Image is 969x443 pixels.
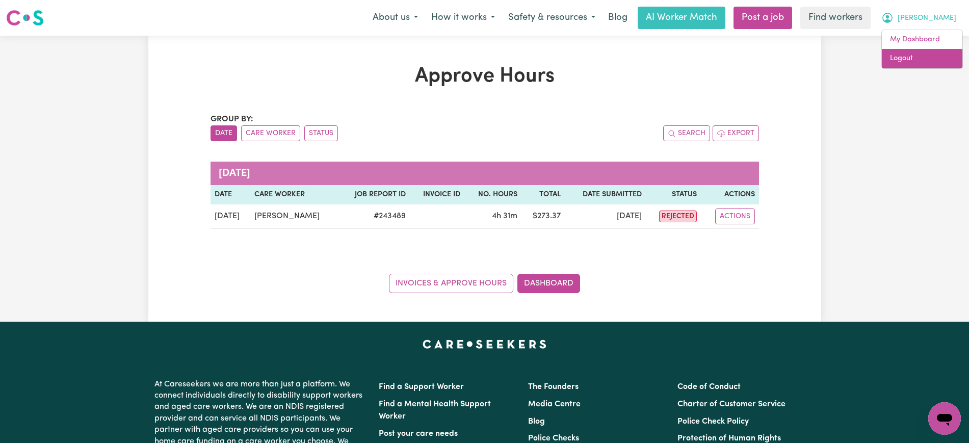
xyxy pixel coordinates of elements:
[6,9,44,27] img: Careseekers logo
[882,49,962,68] a: Logout
[734,7,792,29] a: Post a job
[521,204,565,229] td: $ 273.37
[211,64,759,89] h1: Approve Hours
[211,162,759,185] caption: [DATE]
[701,185,758,204] th: Actions
[379,400,491,421] a: Find a Mental Health Support Worker
[425,7,502,29] button: How it works
[211,204,250,229] td: [DATE]
[517,274,580,293] a: Dashboard
[677,383,741,391] a: Code of Conduct
[659,211,697,222] span: rejected
[521,185,565,204] th: Total
[898,13,956,24] span: [PERSON_NAME]
[677,400,785,408] a: Charter of Customer Service
[677,418,749,426] a: Police Check Policy
[211,185,250,204] th: Date
[565,204,646,229] td: [DATE]
[800,7,871,29] a: Find workers
[250,185,338,204] th: Care worker
[565,185,646,204] th: Date Submitted
[602,7,634,29] a: Blog
[338,204,410,229] td: # 243489
[528,400,581,408] a: Media Centre
[528,418,545,426] a: Blog
[379,430,458,438] a: Post your care needs
[528,434,579,442] a: Police Checks
[211,125,237,141] button: sort invoices by date
[715,209,755,224] button: Actions
[423,340,546,348] a: Careseekers home page
[881,30,963,69] div: My Account
[713,125,759,141] button: Export
[304,125,338,141] button: sort invoices by paid status
[211,115,253,123] span: Group by:
[677,434,781,442] a: Protection of Human Rights
[389,274,513,293] a: Invoices & Approve Hours
[928,402,961,435] iframe: Button to launch messaging window
[464,185,521,204] th: No. Hours
[528,383,579,391] a: The Founders
[338,185,410,204] th: Job Report ID
[379,383,464,391] a: Find a Support Worker
[241,125,300,141] button: sort invoices by care worker
[646,185,701,204] th: Status
[366,7,425,29] button: About us
[250,204,338,229] td: [PERSON_NAME]
[6,6,44,30] a: Careseekers logo
[882,30,962,49] a: My Dashboard
[638,7,725,29] a: AI Worker Match
[875,7,963,29] button: My Account
[663,125,710,141] button: Search
[502,7,602,29] button: Safety & resources
[410,185,464,204] th: Invoice ID
[492,212,517,220] span: 4 hours 31 minutes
